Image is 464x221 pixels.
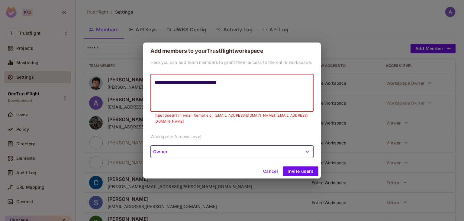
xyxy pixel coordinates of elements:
p: Input doesn't fit email format e.g.: [EMAIL_ADDRESS][DOMAIN_NAME], [EMAIL_ADDRESS][DOMAIN_NAME] [155,113,309,125]
p: Workspace Access Level [150,134,314,139]
button: Invite users [283,166,318,176]
button: Owner [150,145,314,158]
p: Here you can add team members to grant them access to the entire workspace. [150,59,314,65]
h2: Add members to your Trustflight workspace [143,43,321,59]
button: Cancel [261,166,280,176]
